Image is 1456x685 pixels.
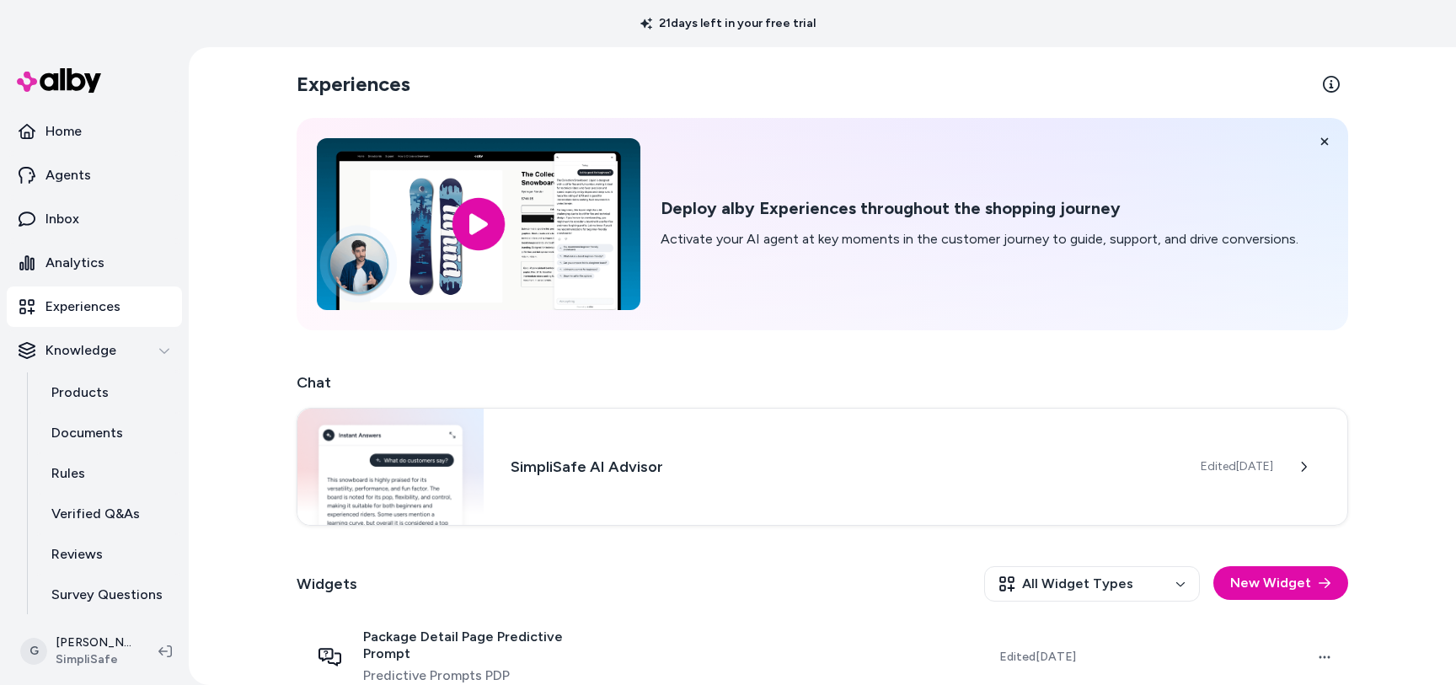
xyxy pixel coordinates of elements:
p: 21 days left in your free trial [630,15,826,32]
h2: Chat [297,371,1348,394]
button: Knowledge [7,330,182,371]
p: Agents [45,165,91,185]
span: Package Detail Page Predictive Prompt [363,629,605,662]
span: SimpliSafe [56,651,131,668]
span: Edited [DATE] [1201,458,1273,475]
button: All Widget Types [984,566,1200,602]
p: Documents [51,423,123,443]
p: Activate your AI agent at key moments in the customer journey to guide, support, and drive conver... [661,229,1298,249]
p: Inbox [45,209,79,229]
button: G[PERSON_NAME]SimpliSafe [10,624,145,678]
a: Survey Questions [35,575,182,615]
h2: Deploy alby Experiences throughout the shopping journey [661,198,1298,219]
p: Home [45,121,82,142]
p: [PERSON_NAME] [56,634,131,651]
button: New Widget [1213,566,1348,600]
a: Experiences [7,286,182,327]
p: Experiences [45,297,120,317]
p: Rules [51,463,85,484]
span: G [20,638,47,665]
a: Documents [35,413,182,453]
a: Inbox [7,199,182,239]
a: Verified Q&As [35,494,182,534]
a: Reviews [35,534,182,575]
h3: SimpliSafe AI Advisor [511,455,1174,479]
p: Knowledge [45,340,116,361]
a: Analytics [7,243,182,283]
a: Chat widgetSimpliSafe AI AdvisorEdited[DATE] [297,408,1348,526]
p: Verified Q&As [51,504,140,524]
img: Chat widget [297,409,484,525]
h2: Experiences [297,71,410,98]
a: Agents [7,155,182,195]
img: alby Logo [17,68,101,93]
p: Survey Questions [51,585,163,605]
h2: Widgets [297,572,357,596]
a: Rules [35,453,182,494]
p: Reviews [51,544,103,565]
p: Analytics [45,253,104,273]
span: Edited [DATE] [999,649,1076,666]
a: Home [7,111,182,152]
a: Products [35,372,182,413]
p: Products [51,383,109,403]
